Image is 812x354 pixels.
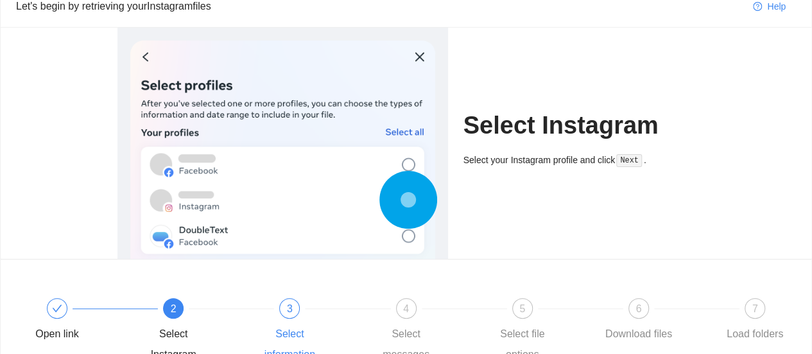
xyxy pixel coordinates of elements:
[753,2,762,12] span: question-circle
[287,303,293,314] span: 3
[601,298,718,344] div: 6Download files
[35,324,79,344] div: Open link
[605,324,672,344] div: Download files
[727,324,783,344] div: Load folders
[519,303,525,314] span: 5
[463,111,695,141] h1: Select Instagram
[20,298,136,344] div: Open link
[463,153,695,168] div: Select your Instagram profile and click .
[718,298,792,344] div: 7Load folders
[403,303,409,314] span: 4
[616,154,642,167] code: Next
[752,303,758,314] span: 7
[171,303,177,314] span: 2
[52,303,62,314] span: check
[635,303,641,314] span: 6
